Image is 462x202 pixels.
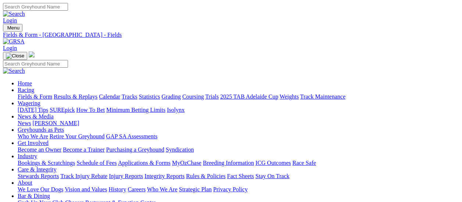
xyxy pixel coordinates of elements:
img: Search [3,11,25,17]
a: Weights [280,93,299,100]
div: Greyhounds as Pets [18,133,459,140]
a: Stay On Track [255,173,289,179]
a: Who We Are [18,133,48,139]
input: Search [3,60,68,68]
a: Who We Are [147,186,178,192]
a: News [18,120,31,126]
a: Strategic Plan [179,186,212,192]
div: Industry [18,160,459,166]
a: Racing [18,87,34,93]
a: MyOzChase [172,160,201,166]
a: Race Safe [292,160,316,166]
div: Wagering [18,107,459,113]
a: Rules & Policies [186,173,226,179]
span: Menu [7,25,19,31]
a: Isolynx [167,107,185,113]
a: Privacy Policy [213,186,248,192]
a: News & Media [18,113,54,120]
a: Fields & Form - [GEOGRAPHIC_DATA] - Fields [3,32,459,38]
div: Get Involved [18,146,459,153]
a: Login [3,45,17,51]
a: [PERSON_NAME] [32,120,79,126]
a: Results & Replays [54,93,97,100]
a: We Love Our Dogs [18,186,63,192]
a: Applications & Forms [118,160,171,166]
a: Purchasing a Greyhound [106,146,164,153]
a: Fact Sheets [227,173,254,179]
input: Search [3,3,68,11]
a: Statistics [139,93,160,100]
img: Close [6,53,24,59]
a: Careers [128,186,146,192]
a: ICG Outcomes [255,160,291,166]
a: Syndication [166,146,194,153]
a: Wagering [18,100,40,106]
a: Trials [205,93,219,100]
div: About [18,186,459,193]
div: News & Media [18,120,459,127]
a: How To Bet [76,107,105,113]
a: Schedule of Fees [76,160,117,166]
a: Greyhounds as Pets [18,127,64,133]
a: Stewards Reports [18,173,59,179]
a: Track Injury Rebate [60,173,107,179]
img: logo-grsa-white.png [29,52,35,57]
a: Track Maintenance [300,93,345,100]
a: History [108,186,126,192]
a: Industry [18,153,37,159]
a: Injury Reports [109,173,143,179]
a: Fields & Form [18,93,52,100]
a: Minimum Betting Limits [106,107,165,113]
a: [DATE] Tips [18,107,48,113]
a: About [18,180,32,186]
a: 2025 TAB Adelaide Cup [220,93,278,100]
a: Retire Your Greyhound [50,133,105,139]
a: Home [18,80,32,86]
a: SUREpick [50,107,75,113]
a: Coursing [182,93,204,100]
a: Bar & Dining [18,193,50,199]
a: Get Involved [18,140,49,146]
img: Search [3,68,25,74]
a: Integrity Reports [144,173,185,179]
div: Racing [18,93,459,100]
button: Toggle navigation [3,24,22,32]
a: Calendar [99,93,120,100]
a: GAP SA Assessments [106,133,158,139]
a: Vision and Values [65,186,107,192]
a: Tracks [122,93,137,100]
img: GRSA [3,38,25,45]
a: Breeding Information [203,160,254,166]
a: Become a Trainer [63,146,105,153]
div: Care & Integrity [18,173,459,180]
button: Toggle navigation [3,52,27,60]
a: Care & Integrity [18,166,57,173]
a: Grading [162,93,181,100]
a: Become an Owner [18,146,61,153]
a: Bookings & Scratchings [18,160,75,166]
a: Login [3,17,17,24]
